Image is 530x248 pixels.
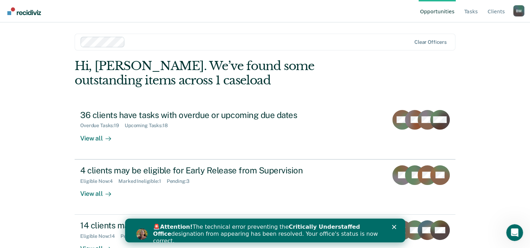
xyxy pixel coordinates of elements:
iframe: Intercom live chat [506,224,523,241]
div: Overdue Tasks : 19 [80,123,125,129]
div: Pending : 7 [121,233,149,239]
div: Eligible Now : 14 [80,233,121,239]
div: Eligible Now : 4 [80,178,118,184]
div: 14 clients may be eligible for Annual Report Status [80,220,326,230]
img: Recidiviz [7,7,41,15]
b: Attention! [35,5,68,12]
div: View all [80,184,119,198]
div: Marked Ineligible : 1 [118,178,166,184]
div: B M [513,5,524,16]
div: Upcoming Tasks : 18 [125,123,173,129]
a: 36 clients have tasks with overdue or upcoming due datesOverdue Tasks:19Upcoming Tasks:18View all [75,104,455,159]
div: View all [80,129,119,142]
div: Hi, [PERSON_NAME]. We’ve found some outstanding items across 1 caseload [75,59,379,88]
div: Close [267,6,274,11]
div: 🚨 The technical error preventing the designation from appearing has been resolved. Your office's ... [28,5,258,26]
div: Pending : 3 [167,178,195,184]
a: 4 clients may be eligible for Early Release from SupervisionEligible Now:4Marked Ineligible:1Pend... [75,159,455,215]
div: Clear officers [414,39,447,45]
button: Profile dropdown button [513,5,524,16]
iframe: Intercom live chat banner [125,219,405,242]
div: 4 clients may be eligible for Early Release from Supervision [80,165,326,175]
div: 36 clients have tasks with overdue or upcoming due dates [80,110,326,120]
b: Critically Understaffed Office [28,5,235,19]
